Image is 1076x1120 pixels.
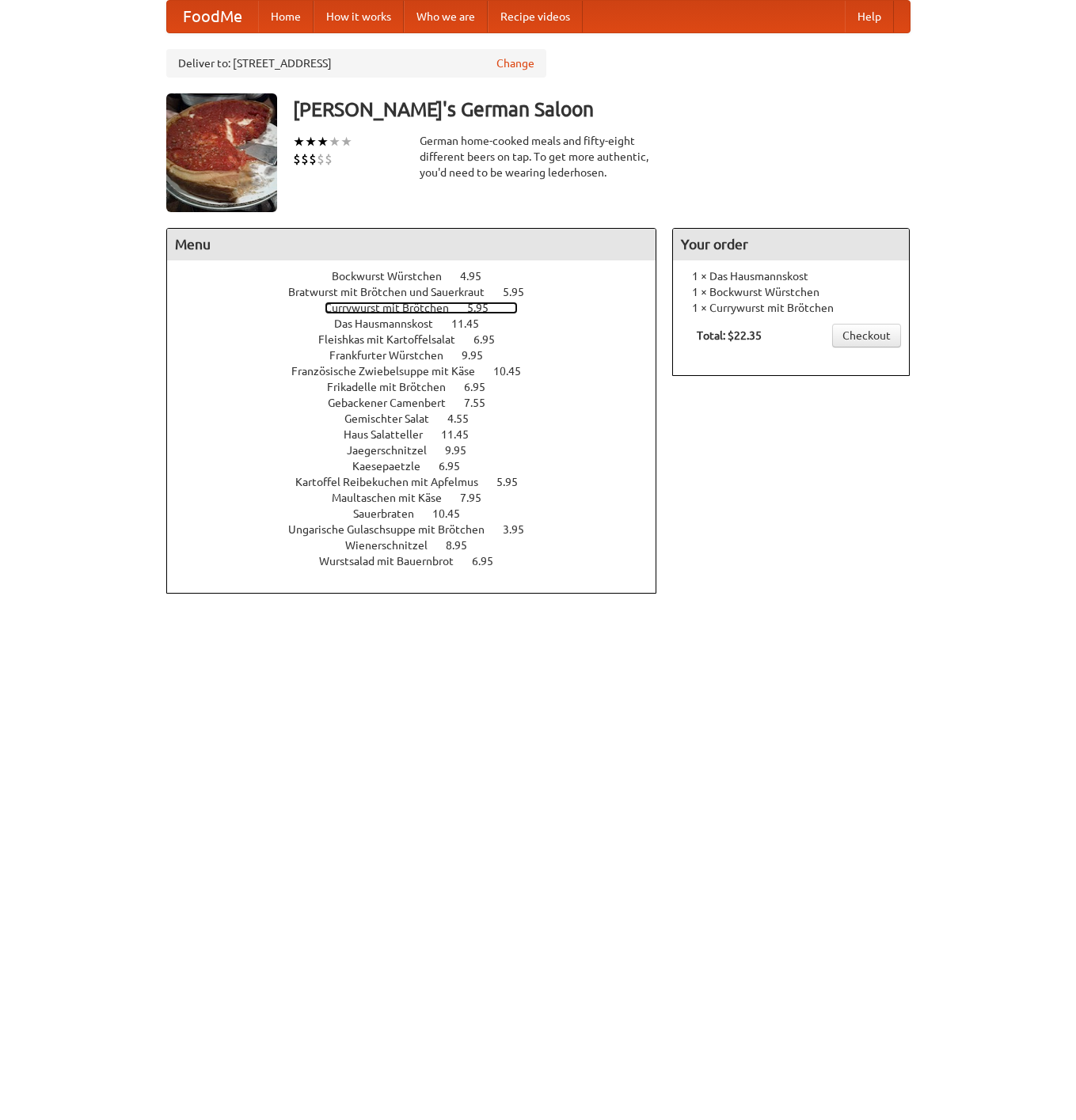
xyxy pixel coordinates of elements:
[344,428,439,441] span: Haus Salatteller
[317,150,325,168] li: $
[496,476,534,488] span: 5.95
[344,412,445,425] span: Gemischter Salat
[467,302,504,314] span: 5.95
[314,1,404,32] a: How it works
[460,270,497,283] span: 4.95
[329,133,340,150] li: ★
[167,1,258,32] a: FoodMe
[353,507,430,520] span: Sauerbraten
[325,302,465,314] span: Currywurst mit Brötchen
[318,333,471,346] span: Fleishkas mit Kartoffelsalat
[352,460,436,473] span: Kaesepaetzle
[845,1,894,32] a: Help
[319,555,523,568] a: Wurstsalad mit Bauernbrot 6.95
[488,1,583,32] a: Recipe videos
[681,268,901,284] li: 1 × Das Hausmannskost
[451,317,495,330] span: 11.45
[334,317,449,330] span: Das Hausmannskost
[464,381,501,393] span: 6.95
[432,507,476,520] span: 10.45
[166,93,277,212] img: angular.jpg
[439,460,476,473] span: 6.95
[345,539,496,552] a: Wienerschnitzel 8.95
[288,286,553,298] a: Bratwurst mit Brötchen und Sauerkraut 5.95
[472,555,509,568] span: 6.95
[446,539,483,552] span: 8.95
[681,300,901,316] li: 1 × Currywurst mit Brötchen
[332,492,511,504] a: Maultaschen mit Käse 7.95
[318,333,524,346] a: Fleishkas mit Kartoffelsalat 6.95
[288,523,500,536] span: Ungarische Gulaschsuppe mit Brötchen
[445,444,482,457] span: 9.95
[503,286,540,298] span: 5.95
[309,150,317,168] li: $
[344,412,498,425] a: Gemischter Salat 4.55
[288,286,500,298] span: Bratwurst mit Brötchen und Sauerkraut
[167,229,656,260] h4: Menu
[462,349,499,362] span: 9.95
[258,1,314,32] a: Home
[345,539,443,552] span: Wienerschnitzel
[325,302,518,314] a: Currywurst mit Brötchen 5.95
[447,412,485,425] span: 4.55
[673,229,909,260] h4: Your order
[404,1,488,32] a: Who we are
[319,555,470,568] span: Wurstsalad mit Bauernbrot
[334,317,508,330] a: Das Hausmannskost 11.45
[327,381,515,393] a: Frikadelle mit Brötchen 6.95
[460,492,497,504] span: 7.95
[441,428,485,441] span: 11.45
[332,492,458,504] span: Maultaschen mit Käse
[697,329,762,342] b: Total: $22.35
[288,523,553,536] a: Ungarische Gulaschsuppe mit Brötchen 3.95
[317,133,329,150] li: ★
[291,365,491,378] span: Französische Zwiebelsuppe mit Käse
[291,365,550,378] a: Französische Zwiebelsuppe mit Käse 10.45
[328,397,462,409] span: Gebackener Camenbert
[295,476,547,488] a: Kartoffel Reibekuchen mit Apfelmus 5.95
[344,428,498,441] a: Haus Salatteller 11.45
[353,507,489,520] a: Sauerbraten 10.45
[301,150,309,168] li: $
[347,444,443,457] span: Jaegerschnitzel
[166,49,546,78] div: Deliver to: [STREET_ADDRESS]
[347,444,496,457] a: Jaegerschnitzel 9.95
[832,324,901,347] a: Checkout
[293,150,301,168] li: $
[328,397,515,409] a: Gebackener Camenbert 7.55
[293,93,911,125] h3: [PERSON_NAME]'s German Saloon
[473,333,511,346] span: 6.95
[329,349,459,362] span: Frankfurter Würstchen
[329,349,512,362] a: Frankfurter Würstchen 9.95
[340,133,352,150] li: ★
[295,476,494,488] span: Kartoffel Reibekuchen mit Apfelmus
[325,150,333,168] li: $
[493,365,537,378] span: 10.45
[352,460,489,473] a: Kaesepaetzle 6.95
[332,270,511,283] a: Bockwurst Würstchen 4.95
[464,397,501,409] span: 7.55
[332,270,458,283] span: Bockwurst Würstchen
[496,55,534,71] a: Change
[503,523,540,536] span: 3.95
[327,381,462,393] span: Frikadelle mit Brötchen
[420,133,657,180] div: German home-cooked meals and fifty-eight different beers on tap. To get more authentic, you'd nee...
[681,284,901,300] li: 1 × Bockwurst Würstchen
[305,133,317,150] li: ★
[293,133,305,150] li: ★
